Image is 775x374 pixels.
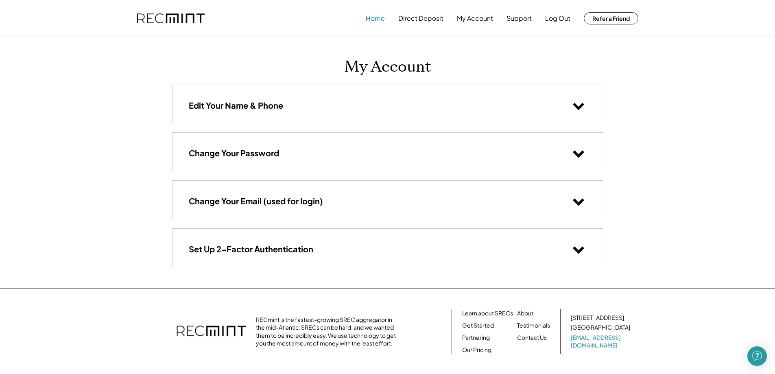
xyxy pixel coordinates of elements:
[177,317,246,346] img: recmint-logotype%403x.png
[462,309,513,317] a: Learn about SRECs
[344,57,431,77] h1: My Account
[545,10,570,26] button: Log Out
[517,322,550,330] a: Testimonials
[506,10,532,26] button: Support
[584,12,638,24] button: Refer a Friend
[457,10,493,26] button: My Account
[189,100,283,111] h3: Edit Your Name & Phone
[747,346,767,366] div: Open Intercom Messenger
[517,334,547,342] a: Contact Us
[571,314,624,322] div: [STREET_ADDRESS]
[517,309,533,317] a: About
[137,13,205,24] img: recmint-logotype%403x.png
[398,10,443,26] button: Direct Deposit
[366,10,385,26] button: Home
[571,334,632,350] a: [EMAIL_ADDRESS][DOMAIN_NAME]
[462,346,491,354] a: Our Pricing
[571,324,630,332] div: [GEOGRAPHIC_DATA]
[256,316,400,348] div: RECmint is the fastest-growing SREC aggregator in the mid-Atlantic. SRECs can be hard, and we wan...
[189,196,323,206] h3: Change Your Email (used for login)
[462,322,494,330] a: Get Started
[189,244,313,254] h3: Set Up 2-Factor Authentication
[462,334,490,342] a: Partnering
[189,148,279,158] h3: Change Your Password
